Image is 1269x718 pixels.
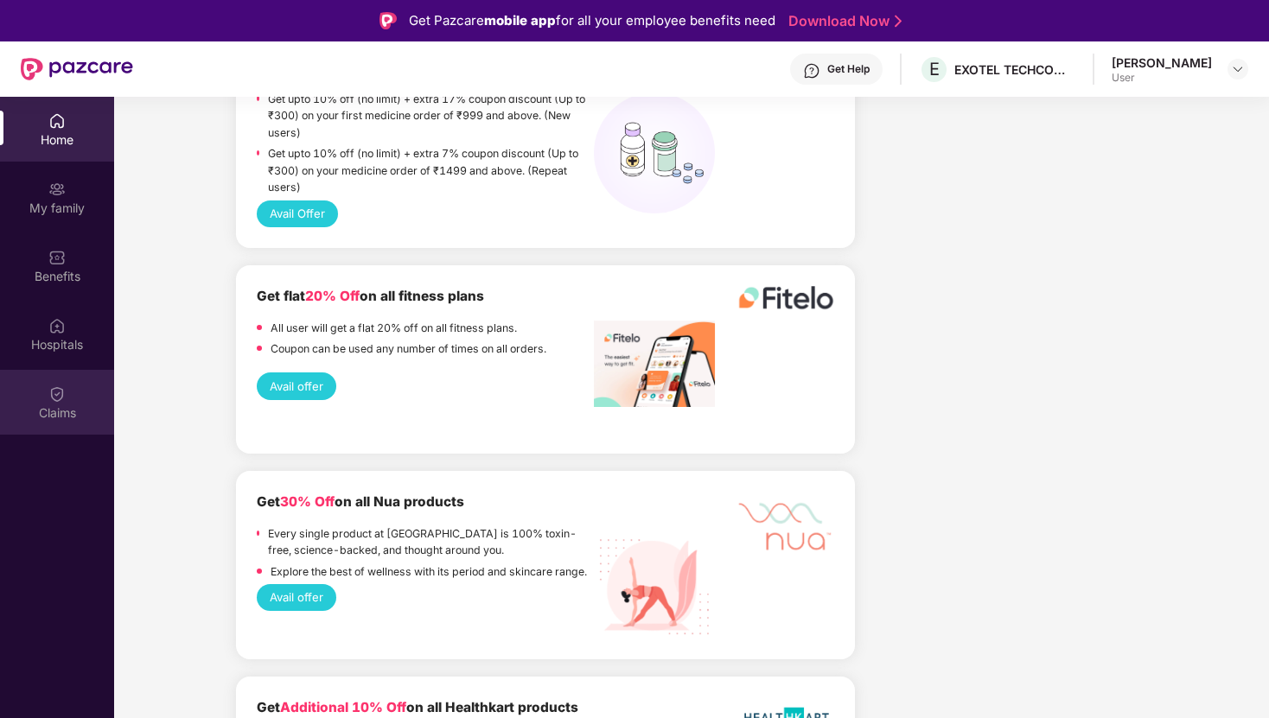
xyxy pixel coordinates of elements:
[280,699,406,715] span: Additional 10% Off
[268,145,594,195] p: Get upto 10% off (no limit) + extra 7% coupon discount (Up to ₹300) on your medicine order of ₹14...
[48,317,66,334] img: svg+xml;base64,PHN2ZyBpZD0iSG9zcGl0YWxzIiB4bWxucz0iaHR0cDovL3d3dy53My5vcmcvMjAwMC9zdmciIHdpZHRoPS...
[21,58,133,80] img: New Pazcare Logo
[48,181,66,198] img: svg+xml;base64,PHN2ZyB3aWR0aD0iMjAiIGhlaWdodD0iMjAiIHZpZXdCb3g9IjAgMCAyMCAyMCIgZmlsbD0ibm9uZSIgeG...
[48,249,66,266] img: svg+xml;base64,PHN2ZyBpZD0iQmVuZWZpdHMiIHhtbG5zPSJodHRwOi8vd3d3LnczLm9yZy8yMDAwL3N2ZyIgd2lkdGg9Ij...
[48,112,66,130] img: svg+xml;base64,PHN2ZyBpZD0iSG9tZSIgeG1sbnM9Imh0dHA6Ly93d3cudzMub3JnLzIwMDAvc3ZnIiB3aWR0aD0iMjAiIG...
[594,526,715,647] img: Nua%20Products.png
[271,563,587,580] p: Explore the best of wellness with its period and skincare range.
[1231,62,1245,76] img: svg+xml;base64,PHN2ZyBpZD0iRHJvcGRvd24tMzJ4MzIiIHhtbG5zPSJodHRwOi8vd3d3LnczLm9yZy8yMDAwL3N2ZyIgd2...
[484,12,556,29] strong: mobile app
[257,200,338,227] button: Avail Offer
[409,10,775,31] div: Get Pazcare for all your employee benefits need
[268,525,593,559] p: Every single product at [GEOGRAPHIC_DATA] is 100% toxin-free, science-backed, and thought around ...
[1112,71,1212,85] div: User
[827,62,870,76] div: Get Help
[268,91,594,141] p: Get upto 10% off (no limit) + extra 17% coupon discount (Up to ₹300) on your first medicine order...
[594,92,715,213] img: medicines%20(1).png
[280,493,335,510] span: 30% Off
[271,340,546,357] p: Coupon can be used any number of times on all orders.
[48,385,66,403] img: svg+xml;base64,PHN2ZyBpZD0iQ2xhaW0iIHhtbG5zPSJodHRwOi8vd3d3LnczLm9yZy8yMDAwL3N2ZyIgd2lkdGg9IjIwIi...
[895,12,902,30] img: Stroke
[803,62,820,79] img: svg+xml;base64,PHN2ZyBpZD0iSGVscC0zMngzMiIgeG1sbnM9Imh0dHA6Ly93d3cudzMub3JnLzIwMDAvc3ZnIiB3aWR0aD...
[305,288,360,304] span: 20% Off
[788,12,896,30] a: Download Now
[954,61,1075,78] div: EXOTEL TECHCOM PRIVATE LIMITED
[257,493,464,510] b: Get on all Nua products
[257,372,336,399] button: Avail offer
[257,584,336,611] button: Avail offer
[1112,54,1212,71] div: [PERSON_NAME]
[738,492,834,555] img: Mask%20Group%20527.png
[257,288,484,304] b: Get flat on all fitness plans
[929,59,940,79] span: E
[594,321,715,407] img: image%20fitelo.jpeg
[257,699,578,715] b: Get on all Healthkart products
[271,320,517,336] p: All user will get a flat 20% off on all fitness plans.
[379,12,397,29] img: Logo
[738,286,834,309] img: fitelo%20logo.png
